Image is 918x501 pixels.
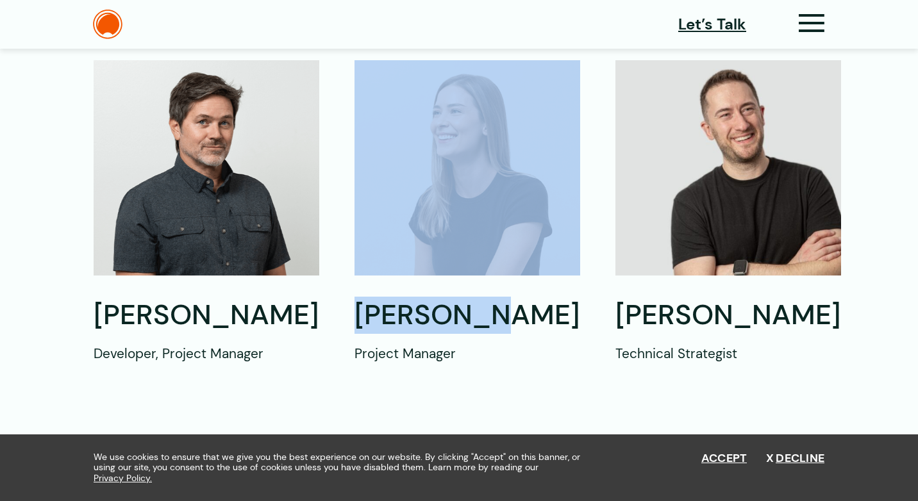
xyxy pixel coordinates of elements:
img: Kevin Jurgens, Developer, Project Manager [94,60,319,275]
h2: [PERSON_NAME] [355,297,580,334]
span: We use cookies to ensure that we give you the best experience on our website. By clicking "Accept... [94,452,590,484]
p: Project Manager [355,343,580,363]
img: Ali Lloyd, Project Manager [355,60,580,275]
p: Developer, Project Manager [94,343,319,363]
a: Let’s Talk [678,13,746,36]
a: Privacy Policy. [94,473,152,484]
p: Technical Strategist [615,343,841,363]
button: Decline [766,452,824,466]
button: Accept [701,452,747,466]
img: Kyle Chinick, Technical Strategist [615,60,841,275]
h2: [PERSON_NAME] [615,297,841,334]
h2: [PERSON_NAME] [94,297,319,334]
img: The Daylight Studio Logo [93,10,122,39]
